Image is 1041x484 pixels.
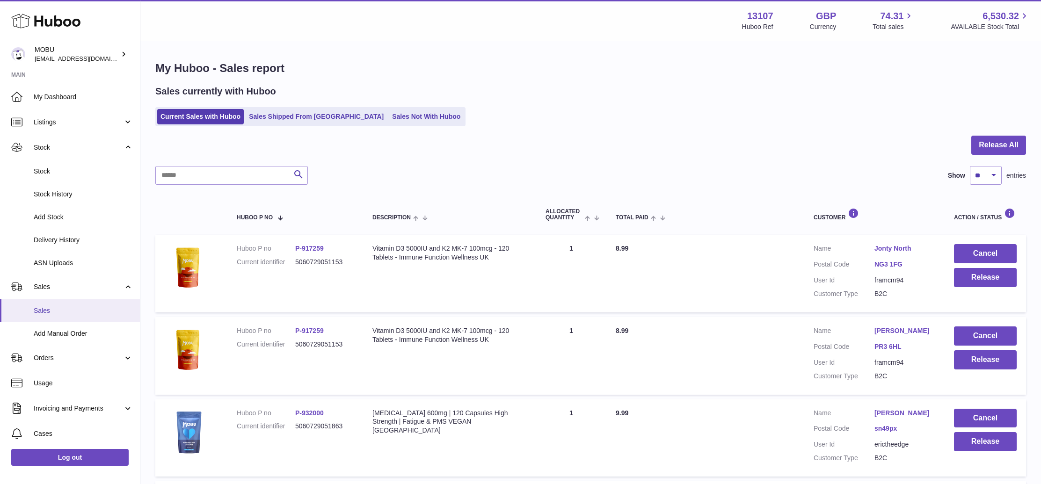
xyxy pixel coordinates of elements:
dd: B2C [874,372,935,381]
button: Cancel [954,326,1017,346]
dd: framcm94 [874,276,935,285]
span: Stock [34,143,123,152]
a: Jonty North [874,244,935,253]
dd: 5060729051153 [295,258,354,267]
span: Stock History [34,190,133,199]
a: Sales Not With Huboo [389,109,464,124]
a: P-932000 [295,409,324,417]
a: P-917259 [295,245,324,252]
span: Add Manual Order [34,329,133,338]
span: Add Stock [34,213,133,222]
div: Action / Status [954,208,1017,221]
strong: 13107 [747,10,773,22]
div: Huboo Ref [742,22,773,31]
dt: Customer Type [814,289,874,298]
dd: B2C [874,289,935,298]
dt: Huboo P no [237,244,295,253]
dt: User Id [814,440,874,449]
span: Listings [34,118,123,127]
strong: GBP [816,10,836,22]
a: PR3 6HL [874,342,935,351]
dd: framcm94 [874,358,935,367]
img: mo@mobu.co.uk [11,47,25,61]
img: $_57.PNG [165,409,211,455]
td: 1 [536,399,606,477]
dt: Name [814,244,874,255]
div: Vitamin D3 5000IU and K2 MK-7 100mcg - 120 Tablets - Immune Function Wellness UK [372,244,527,262]
span: My Dashboard [34,93,133,101]
dt: Current identifier [237,340,295,349]
dd: 5060729051153 [295,340,354,349]
span: entries [1006,171,1026,180]
a: sn49px [874,424,935,433]
div: MOBU [35,45,119,63]
dt: User Id [814,358,874,367]
button: Release All [971,136,1026,155]
a: [PERSON_NAME] [874,326,935,335]
span: 9.99 [616,409,628,417]
span: Orders [34,354,123,362]
a: P-917259 [295,327,324,334]
dt: Current identifier [237,422,295,431]
span: Cases [34,429,133,438]
dt: Huboo P no [237,409,295,418]
span: Delivery History [34,236,133,245]
span: 74.31 [880,10,903,22]
a: Sales Shipped From [GEOGRAPHIC_DATA] [246,109,387,124]
dt: User Id [814,276,874,285]
dd: erictheedge [874,440,935,449]
div: Currency [810,22,837,31]
button: Release [954,350,1017,369]
a: [PERSON_NAME] [874,409,935,418]
a: NG3 1FG [874,260,935,269]
span: 8.99 [616,245,628,252]
span: Invoicing and Payments [34,404,123,413]
span: Sales [34,306,133,315]
span: AVAILABLE Stock Total [951,22,1030,31]
h2: Sales currently with Huboo [155,85,276,98]
span: Usage [34,379,133,388]
img: $_57.PNG [165,244,211,291]
div: Customer [814,208,935,221]
label: Show [948,171,965,180]
span: ALLOCATED Quantity [546,209,582,221]
button: Cancel [954,244,1017,263]
span: Huboo P no [237,215,273,221]
span: Description [372,215,411,221]
img: $_57.PNG [165,326,211,373]
dt: Name [814,326,874,338]
td: 1 [536,317,606,395]
span: 8.99 [616,327,628,334]
a: 74.31 Total sales [873,10,914,31]
span: Stock [34,167,133,176]
dd: 5060729051863 [295,422,354,431]
a: Current Sales with Huboo [157,109,244,124]
span: Total paid [616,215,648,221]
dt: Postal Code [814,260,874,271]
a: 6,530.32 AVAILABLE Stock Total [951,10,1030,31]
dd: B2C [874,454,935,462]
a: Log out [11,449,129,466]
span: [EMAIL_ADDRESS][DOMAIN_NAME] [35,55,138,62]
dt: Huboo P no [237,326,295,335]
dt: Customer Type [814,372,874,381]
div: [MEDICAL_DATA] 600mg | 120 Capsules High Strength | Fatigue & PMS VEGAN [GEOGRAPHIC_DATA] [372,409,527,435]
div: Vitamin D3 5000IU and K2 MK-7 100mcg - 120 Tablets - Immune Function Wellness UK [372,326,527,344]
span: ASN Uploads [34,259,133,267]
span: 6,530.32 [983,10,1019,22]
td: 1 [536,235,606,312]
button: Release [954,268,1017,287]
span: Sales [34,282,123,291]
dt: Name [814,409,874,420]
button: Release [954,432,1017,451]
h1: My Huboo - Sales report [155,61,1026,76]
dt: Customer Type [814,454,874,462]
span: Total sales [873,22,914,31]
dt: Postal Code [814,424,874,435]
button: Cancel [954,409,1017,428]
dt: Current identifier [237,258,295,267]
dt: Postal Code [814,342,874,354]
